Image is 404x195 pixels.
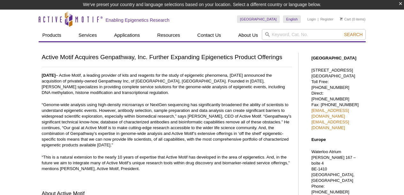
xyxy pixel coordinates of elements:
strong: [GEOGRAPHIC_DATA] [311,56,356,60]
li: (0 items) [340,15,366,23]
button: Search [342,32,364,37]
a: Login [307,17,316,21]
p: “Genome-wide analysis using high-density microarrays or NextGen sequencing has significantly broa... [42,102,292,148]
a: Products [39,29,65,41]
strong: Europe [311,137,326,142]
a: [EMAIL_ADDRESS][DOMAIN_NAME] [311,120,349,130]
a: Register [320,17,333,21]
span: Search [344,32,362,37]
a: English [283,15,301,23]
a: About Us [234,29,262,41]
a: Cart [340,17,351,21]
h1: Active Motif Acquires Genpathway, Inc. Further Expanding Epigenetics Product Offerings [42,53,292,62]
h2: Enabling Epigenetics Research [106,17,170,23]
a: [EMAIL_ADDRESS][DOMAIN_NAME] [311,108,349,119]
a: Resources [153,29,184,41]
span: [PERSON_NAME] 167 – boîte 4 BE-1410 [GEOGRAPHIC_DATA], [GEOGRAPHIC_DATA] [311,155,356,183]
img: Your Cart [340,17,343,20]
b: [DATE] [42,73,56,78]
a: [GEOGRAPHIC_DATA] [237,15,280,23]
p: [STREET_ADDRESS] [GEOGRAPHIC_DATA] Toll Free: [PHONE_NUMBER] Direct: [PHONE_NUMBER] Fax: [PHONE_N... [311,67,362,131]
p: – Active Motif, a leading provider of kits and reagents for the study of epigenetic phenomena, [D... [42,73,292,96]
input: Keyword, Cat. No. [262,29,366,40]
a: Contact Us [194,29,225,41]
a: Services [75,29,101,41]
a: Applications [110,29,144,41]
p: “This is a natural extension to the nearly 10 years of expertise that Active Motif has developed ... [42,154,292,172]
